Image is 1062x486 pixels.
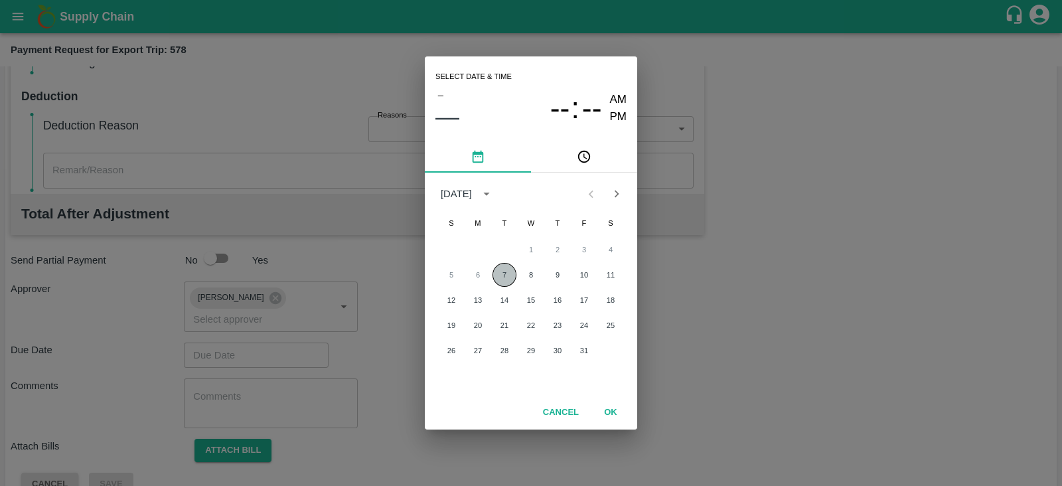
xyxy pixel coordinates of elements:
[604,181,629,206] button: Next month
[582,91,602,125] span: --
[599,288,623,312] button: 18
[476,183,497,204] button: calendar view is open, switch to year view
[610,91,627,109] button: AM
[582,91,602,126] button: --
[599,263,623,287] button: 11
[466,313,490,337] button: 20
[546,288,569,312] button: 16
[572,313,596,337] button: 24
[519,210,543,236] span: Wednesday
[599,210,623,236] span: Saturday
[493,313,516,337] button: 21
[493,210,516,236] span: Tuesday
[572,210,596,236] span: Friday
[425,141,531,173] button: pick date
[571,91,579,126] span: :
[572,339,596,363] button: 31
[466,288,490,312] button: 13
[493,339,516,363] button: 28
[538,401,584,424] button: Cancel
[466,210,490,236] span: Monday
[441,187,472,201] div: [DATE]
[550,91,570,126] button: --
[519,339,543,363] button: 29
[546,313,569,337] button: 23
[589,401,632,424] button: OK
[610,108,627,126] button: PM
[572,288,596,312] button: 17
[439,339,463,363] button: 26
[572,263,596,287] button: 10
[519,288,543,312] button: 15
[435,104,459,130] button: ––
[438,86,443,104] span: –
[435,67,512,87] span: Select date & time
[546,263,569,287] button: 9
[493,263,516,287] button: 7
[519,313,543,337] button: 22
[493,288,516,312] button: 14
[546,339,569,363] button: 30
[599,313,623,337] button: 25
[550,91,570,125] span: --
[546,210,569,236] span: Thursday
[439,313,463,337] button: 19
[439,210,463,236] span: Sunday
[466,339,490,363] button: 27
[519,263,543,287] button: 8
[439,288,463,312] button: 12
[435,86,446,104] button: –
[531,141,637,173] button: pick time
